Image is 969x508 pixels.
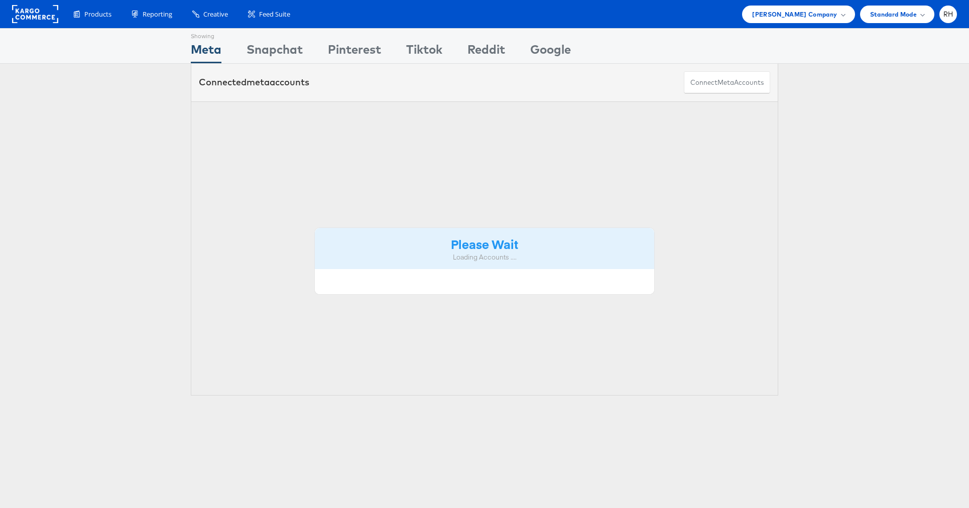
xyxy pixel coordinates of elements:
[84,10,111,19] span: Products
[259,10,290,19] span: Feed Suite
[247,41,303,63] div: Snapchat
[203,10,228,19] span: Creative
[191,29,221,41] div: Showing
[451,235,518,252] strong: Please Wait
[322,252,647,262] div: Loading Accounts ....
[943,11,953,18] span: RH
[191,41,221,63] div: Meta
[247,76,270,88] span: meta
[143,10,172,19] span: Reporting
[870,9,917,20] span: Standard Mode
[328,41,381,63] div: Pinterest
[717,78,734,87] span: meta
[752,9,837,20] span: [PERSON_NAME] Company
[684,71,770,94] button: ConnectmetaAccounts
[530,41,571,63] div: Google
[406,41,442,63] div: Tiktok
[467,41,505,63] div: Reddit
[199,76,309,89] div: Connected accounts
